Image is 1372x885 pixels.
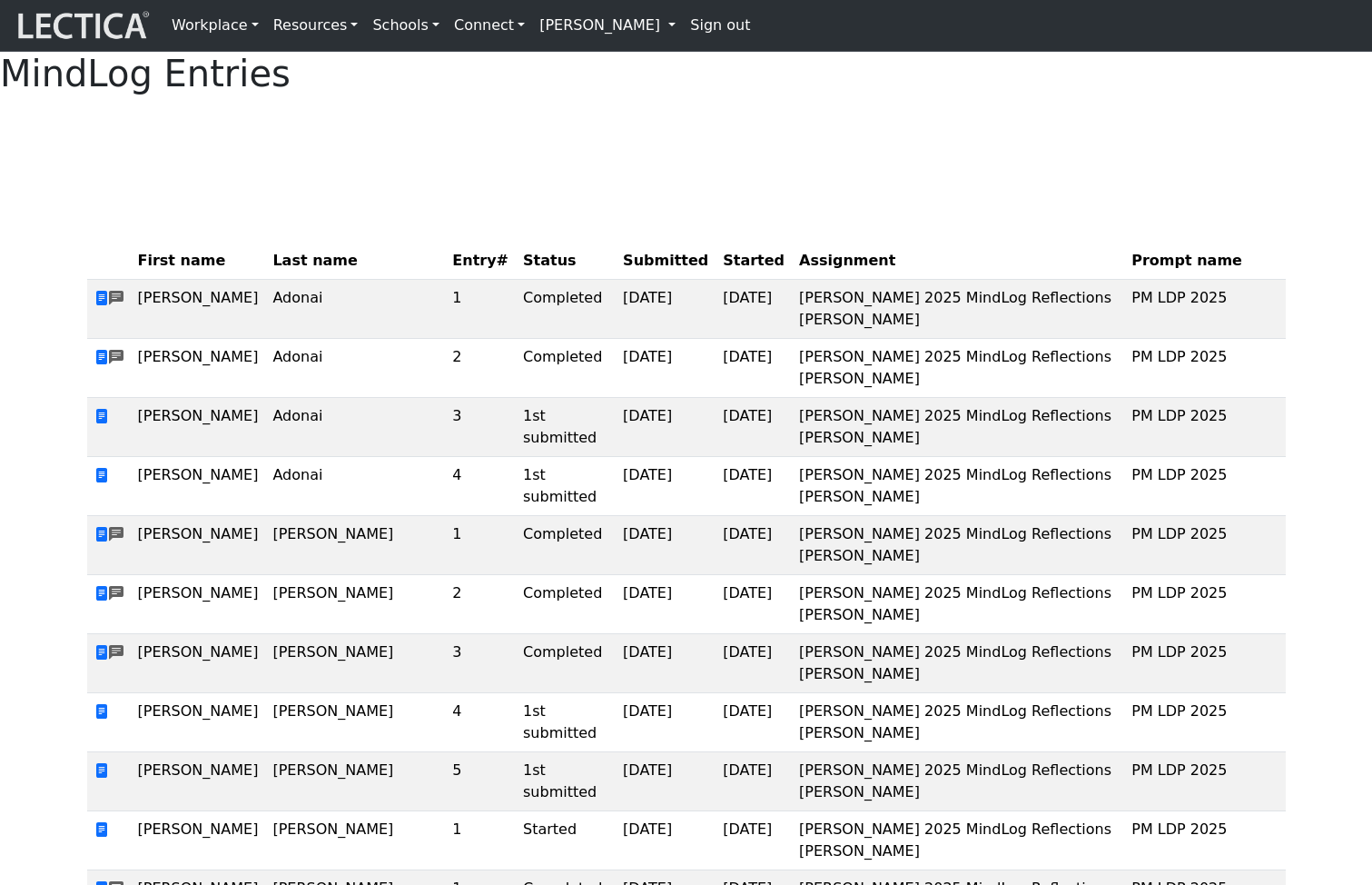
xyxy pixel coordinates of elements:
[445,339,516,398] td: 2
[792,516,1124,575] td: [PERSON_NAME] 2025 MindLog Reflections [PERSON_NAME]
[445,693,516,752] td: 4
[265,516,445,575] td: [PERSON_NAME]
[265,693,445,752] td: [PERSON_NAME]
[445,811,516,870] td: 1
[447,7,532,44] a: Connect
[616,339,716,398] td: [DATE]
[131,575,266,634] td: [PERSON_NAME]
[109,288,123,310] span: comments
[792,398,1124,457] td: [PERSON_NAME] 2025 MindLog Reflections [PERSON_NAME]
[94,349,109,366] span: view
[265,634,445,693] td: [PERSON_NAME]
[445,575,516,634] td: 2
[109,583,123,605] span: comments
[516,693,616,752] td: 1st submitted
[716,693,792,752] td: [DATE]
[716,243,792,280] th: Started
[265,575,445,634] td: [PERSON_NAME]
[792,752,1124,811] td: [PERSON_NAME] 2025 MindLog Reflections [PERSON_NAME]
[1124,243,1285,280] th: Prompt name
[792,457,1124,516] td: [PERSON_NAME] 2025 MindLog Reflections [PERSON_NAME]
[265,398,445,457] td: Adonai
[445,243,516,280] th: Entry#
[445,398,516,457] td: 3
[1124,457,1285,516] td: PM LDP 2025
[94,408,109,425] span: view
[109,347,123,369] span: comments
[94,290,109,307] span: view
[94,585,109,602] span: view
[516,457,616,516] td: 1st submitted
[516,280,616,339] td: Completed
[109,524,123,546] span: comments
[1124,752,1285,811] td: PM LDP 2025
[516,752,616,811] td: 1st submitted
[516,398,616,457] td: 1st submitted
[265,811,445,870] td: [PERSON_NAME]
[266,7,366,44] a: Resources
[94,703,109,721] span: view
[616,693,716,752] td: [DATE]
[265,339,445,398] td: Adonai
[131,634,266,693] td: [PERSON_NAME]
[716,516,792,575] td: [DATE]
[616,280,716,339] td: [DATE]
[131,339,266,398] td: [PERSON_NAME]
[131,243,266,280] th: First name
[131,693,266,752] td: [PERSON_NAME]
[1124,398,1285,457] td: PM LDP 2025
[716,398,792,457] td: [DATE]
[131,457,266,516] td: [PERSON_NAME]
[716,457,792,516] td: [DATE]
[792,575,1124,634] td: [PERSON_NAME] 2025 MindLog Reflections [PERSON_NAME]
[716,634,792,693] td: [DATE]
[109,642,123,664] span: comments
[445,752,516,811] td: 5
[792,243,1124,280] th: Assignment
[164,7,266,44] a: Workplace
[265,243,445,280] th: Last name
[445,457,516,516] td: 4
[131,398,266,457] td: [PERSON_NAME]
[516,575,616,634] td: Completed
[131,516,266,575] td: [PERSON_NAME]
[616,575,716,634] td: [DATE]
[716,752,792,811] td: [DATE]
[616,811,716,870] td: [DATE]
[1124,811,1285,870] td: PM LDP 2025
[265,280,445,339] td: Adonai
[616,752,716,811] td: [DATE]
[1124,280,1285,339] td: PM LDP 2025
[131,752,266,811] td: [PERSON_NAME]
[616,243,716,280] th: Submitted
[716,339,792,398] td: [DATE]
[265,752,445,811] td: [PERSON_NAME]
[792,693,1124,752] td: [PERSON_NAME] 2025 MindLog Reflections [PERSON_NAME]
[94,467,109,484] span: view
[131,811,266,870] td: [PERSON_NAME]
[94,762,109,780] span: view
[14,8,150,43] img: lecticalive
[94,821,109,839] span: view
[616,457,716,516] td: [DATE]
[445,516,516,575] td: 1
[532,7,683,44] a: [PERSON_NAME]
[1124,634,1285,693] td: PM LDP 2025
[792,811,1124,870] td: [PERSON_NAME] 2025 MindLog Reflections [PERSON_NAME]
[445,634,516,693] td: 3
[1124,693,1285,752] td: PM LDP 2025
[516,516,616,575] td: Completed
[716,280,792,339] td: [DATE]
[1124,575,1285,634] td: PM LDP 2025
[265,457,445,516] td: Adonai
[1124,339,1285,398] td: PM LDP 2025
[516,339,616,398] td: Completed
[445,280,516,339] td: 1
[683,7,757,44] a: Sign out
[516,811,616,870] td: Started
[94,644,109,661] span: view
[792,339,1124,398] td: [PERSON_NAME] 2025 MindLog Reflections [PERSON_NAME]
[716,811,792,870] td: [DATE]
[94,526,109,543] span: view
[1124,516,1285,575] td: PM LDP 2025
